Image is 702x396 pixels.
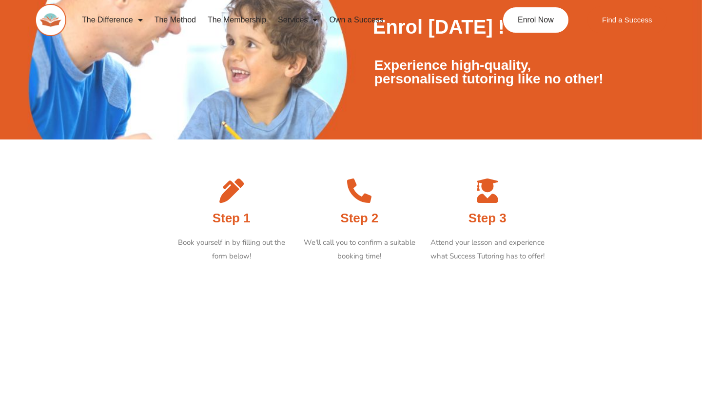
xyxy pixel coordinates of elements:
p: Experience high-quality, personalised tutoring like no other! [374,59,614,86]
a: The Method [149,9,202,31]
a: Find a Success [587,6,667,33]
a: Services [272,9,323,31]
p: Book yourself in by filling out the form below! [172,236,291,263]
a: The Difference [76,9,149,31]
span: Step 1 [213,211,251,225]
span: Step 2 [340,211,378,225]
a: The Membership [202,9,272,31]
a: Own a Success [323,9,389,31]
p: We'll call you to confirm a suitable booking time! [300,236,419,263]
a: Enrol Now [502,6,569,34]
p: Attend your lesson and experience what Success Tutoring has to offer! [429,236,546,263]
span: Enrol Now [518,16,554,24]
span: Step 3 [468,211,507,225]
span: Find a Success [602,16,652,23]
nav: Menu [76,9,466,31]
